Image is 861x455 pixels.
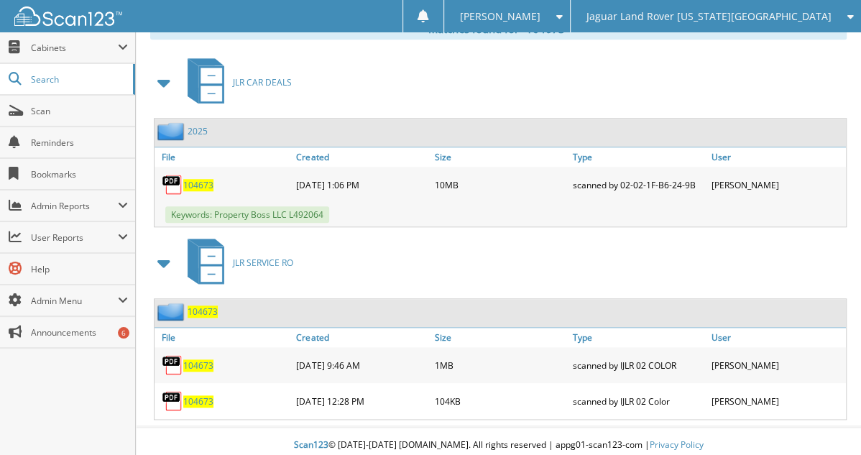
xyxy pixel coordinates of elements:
a: 104673 [183,179,213,191]
span: User Reports [31,231,118,244]
a: 2025 [188,125,208,137]
a: File [155,328,293,347]
div: [DATE] 1:06 PM [293,170,430,199]
img: PDF.png [162,354,183,376]
a: JLR CAR DEALS [179,54,292,111]
div: scanned by 02-02-1F-B6-24-9B [569,170,707,199]
div: 10MB [431,170,569,199]
div: [PERSON_NAME] [708,351,846,380]
a: Created [293,328,430,347]
div: 1MB [431,351,569,380]
a: Created [293,147,430,167]
img: PDF.png [162,390,183,412]
img: scan123-logo-white.svg [14,6,122,26]
div: [PERSON_NAME] [708,387,846,415]
div: [PERSON_NAME] [708,170,846,199]
a: 104673 [183,359,213,372]
img: folder2.png [157,122,188,140]
a: Type [569,147,707,167]
span: Cabinets [31,42,118,54]
span: Scan123 [294,438,328,451]
span: Admin Reports [31,200,118,212]
span: Jaguar Land Rover [US_STATE][GEOGRAPHIC_DATA] [586,12,832,21]
div: [DATE] 9:46 AM [293,351,430,380]
span: Scan [31,105,128,117]
a: User [708,147,846,167]
img: folder2.png [157,303,188,321]
a: 104673 [183,395,213,408]
span: [PERSON_NAME] [460,12,540,21]
img: PDF.png [162,174,183,196]
span: Bookmarks [31,168,128,180]
a: 104673 [188,305,218,318]
a: JLR SERVICE RO [179,234,293,291]
div: scanned by IJLR 02 Color [569,387,707,415]
div: [DATE] 12:28 PM [293,387,430,415]
span: Announcements [31,326,128,339]
a: File [155,147,293,167]
span: Reminders [31,137,128,149]
a: Size [431,328,569,347]
div: 104KB [431,387,569,415]
div: 6 [118,327,129,339]
span: Help [31,263,128,275]
span: Admin Menu [31,295,118,307]
span: JLR SERVICE RO [233,257,293,269]
span: Search [31,73,126,86]
span: JLR CAR DEALS [233,76,292,88]
a: Size [431,147,569,167]
a: Privacy Policy [650,438,704,451]
a: Type [569,328,707,347]
div: scanned by IJLR 02 COLOR [569,351,707,380]
a: User [708,328,846,347]
iframe: Chat Widget [789,386,861,455]
span: Keywords: Property Boss LLC L492064 [165,206,329,223]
